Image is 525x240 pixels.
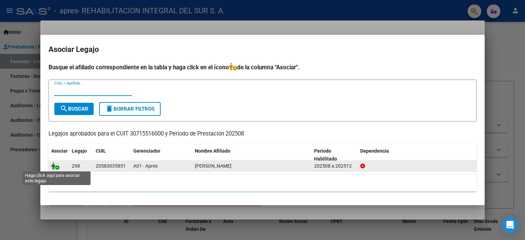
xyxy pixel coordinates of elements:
span: A01 - Apres [133,163,158,169]
datatable-header-cell: Dependencia [358,144,477,166]
span: Nombre Afiliado [195,148,230,154]
span: 298 [72,163,80,169]
div: Open Intercom Messenger [502,217,518,233]
button: Buscar [54,103,94,115]
datatable-header-cell: CUIL [93,144,131,166]
mat-icon: search [60,104,68,113]
span: BANEGAS LEON YAMIR [195,163,231,169]
div: 202508 a 202512 [314,162,355,170]
datatable-header-cell: Periodo Habilitado [311,144,358,166]
p: Legajos aprobados para el CUIT 30715516000 y Período de Prestación 202508 [49,130,476,138]
div: 1 registros [49,174,476,192]
span: Gerenciador [133,148,160,154]
span: Dependencia [360,148,389,154]
mat-icon: delete [105,104,113,113]
span: CUIL [96,148,106,154]
span: Periodo Habilitado [314,148,337,161]
span: Borrar Filtros [105,106,154,112]
h2: Asociar Legajo [49,43,476,56]
datatable-header-cell: Asociar [49,144,69,166]
datatable-header-cell: Gerenciador [131,144,192,166]
h4: Busque el afiliado correspondiente en la tabla y haga click en el ícono de la columna "Asociar". [49,63,476,72]
span: Asociar [51,148,68,154]
button: Borrar Filtros [99,102,161,116]
datatable-header-cell: Nombre Afiliado [192,144,311,166]
div: 20583035851 [96,162,126,170]
span: Legajo [72,148,87,154]
datatable-header-cell: Legajo [69,144,93,166]
span: Buscar [60,106,88,112]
